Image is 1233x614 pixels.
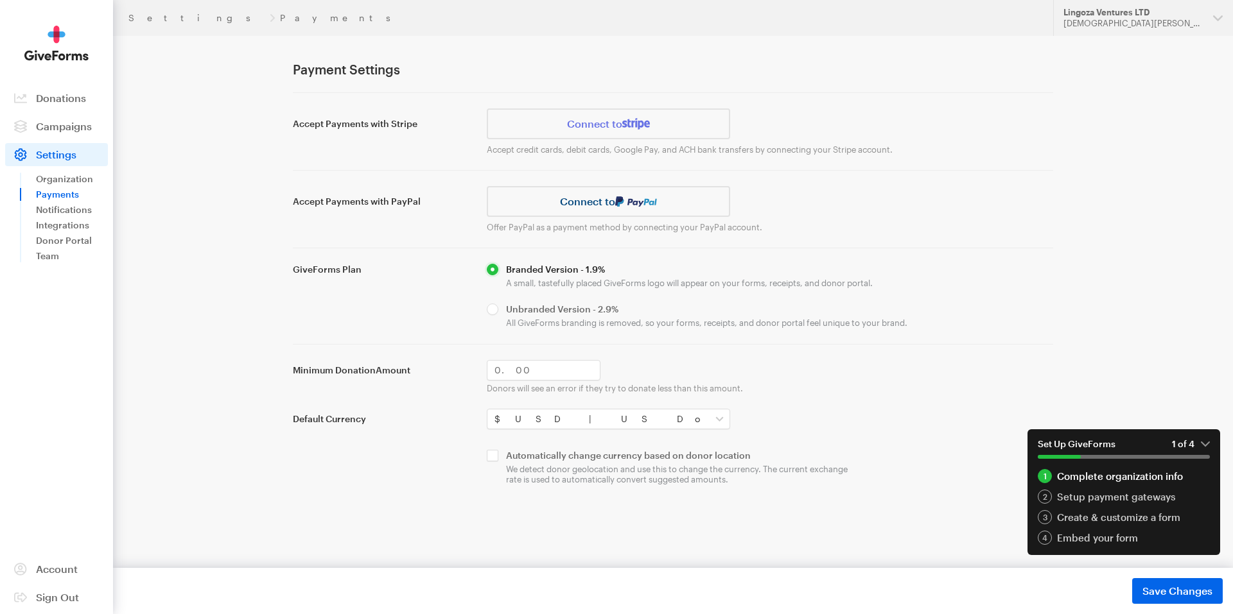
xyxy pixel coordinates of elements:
a: Donor Portal [36,233,108,248]
button: Set Up GiveForms1 of 4 [1027,429,1220,469]
div: Embed your form [1038,531,1210,545]
p: Donors will see an error if they try to donate less than this amount. [487,383,1053,393]
a: Payments [36,187,108,202]
h1: Payment Settings [293,62,1053,77]
p: Accept credit cards, debit cards, Google Pay, and ACH bank transfers by connecting your Stripe ac... [487,144,1053,155]
div: [DEMOGRAPHIC_DATA][PERSON_NAME] [1063,18,1203,29]
a: Sign Out [5,586,108,609]
span: Sign Out [36,591,79,603]
a: Settings [5,143,108,166]
label: Accept Payments with Stripe [293,118,471,130]
span: Amount [376,364,410,375]
span: Account [36,563,78,575]
div: 4 [1038,531,1052,545]
div: 1 [1038,469,1052,483]
label: Default Currency [293,413,471,425]
a: Connect to [487,108,730,139]
a: 3 Create & customize a form [1038,510,1210,524]
a: Team [36,248,108,264]
img: stripe-07469f1003232ad58a8838275b02f7af1ac9ba95304e10fa954b414cd571f63b.svg [622,118,650,130]
a: Integrations [36,217,108,233]
a: Account [5,558,108,581]
label: GiveForms Plan [293,264,471,275]
label: Minimum Donation [293,364,471,376]
div: Setup payment gateways [1038,490,1210,504]
a: Organization [36,171,108,187]
div: Create & customize a form [1038,510,1210,524]
a: Donations [5,87,108,110]
div: 3 [1038,510,1052,524]
a: Settings [128,13,265,23]
a: Campaigns [5,115,108,138]
a: 2 Setup payment gateways [1038,490,1210,504]
label: Accept Payments with PayPal [293,196,471,207]
button: Save Changes [1132,578,1223,604]
span: Campaigns [36,120,92,132]
div: Lingoza Ventures LTD [1063,7,1203,18]
a: 1 Complete organization info [1038,469,1210,483]
p: Offer PayPal as a payment method by connecting your PayPal account. [487,222,1053,232]
a: Notifications [36,202,108,217]
span: Save Changes [1142,583,1212,599]
input: 0.00 [487,360,600,380]
img: paypal-036f5ec2d493c1c70c99b98eb3a666241af203a93f3fc3b8b64316794b4dcd3f.svg [615,196,658,207]
span: Settings [36,148,76,160]
a: 4 Embed your form [1038,531,1210,545]
span: Donations [36,92,86,104]
em: 1 of 4 [1172,438,1210,450]
a: Connect to [487,186,730,217]
img: GiveForms [24,26,89,61]
div: 2 [1038,490,1052,504]
div: Complete organization info [1038,469,1210,483]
